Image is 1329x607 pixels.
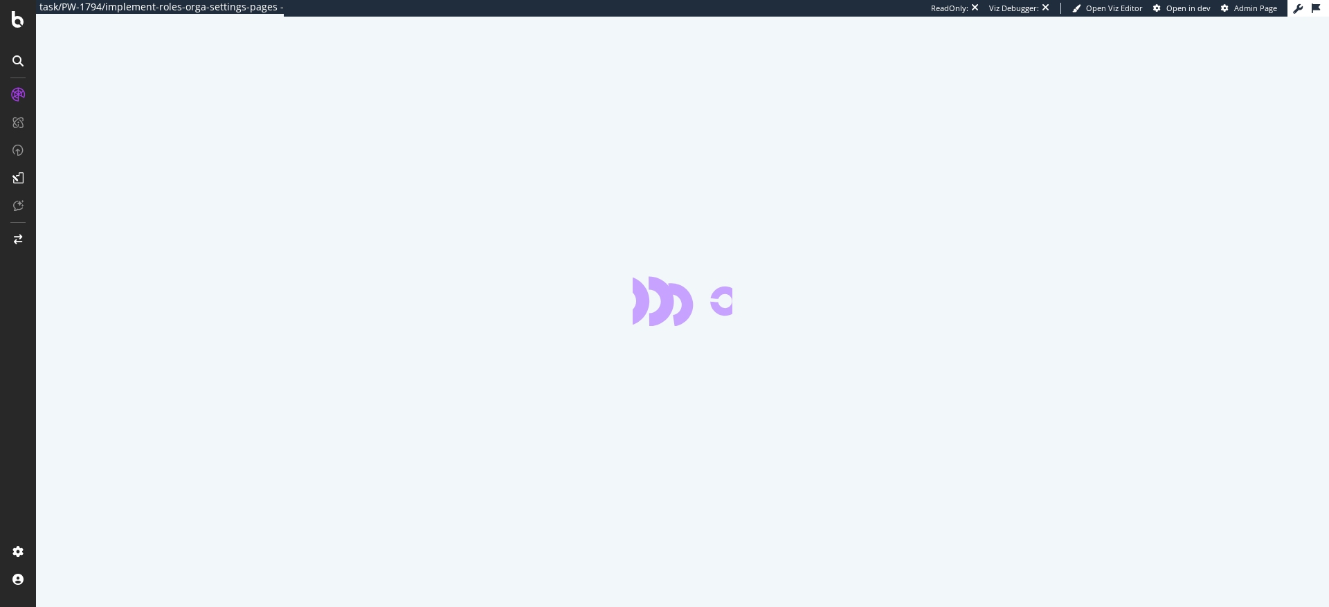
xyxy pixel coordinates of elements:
a: Open Viz Editor [1072,3,1143,14]
a: Open in dev [1153,3,1211,14]
div: ReadOnly: [931,3,968,14]
div: animation [633,276,732,326]
a: Admin Page [1221,3,1277,14]
div: Viz Debugger: [989,3,1039,14]
span: Open Viz Editor [1086,3,1143,13]
span: Open in dev [1166,3,1211,13]
span: Admin Page [1234,3,1277,13]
